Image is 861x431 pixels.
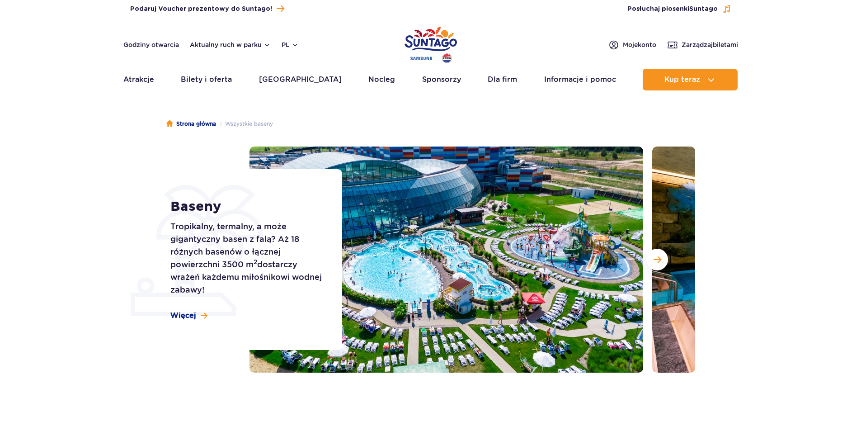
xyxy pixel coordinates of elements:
a: Informacje i pomoc [544,69,616,90]
span: Zarządzaj biletami [682,40,738,49]
button: Następny slajd [646,249,668,270]
span: Posłuchaj piosenki [627,5,718,14]
img: Zewnętrzna część Suntago z basenami i zjeżdżalniami, otoczona leżakami i zielenią [249,147,643,373]
span: Podaruj Voucher prezentowy do Suntago! [130,5,272,14]
button: Posłuchaj piosenkiSuntago [627,5,731,14]
button: Aktualny ruch w parku [190,41,271,48]
a: Więcej [170,311,207,321]
a: Godziny otwarcia [123,40,179,49]
p: Tropikalny, termalny, a może gigantyczny basen z falą? Aż 18 różnych basenów o łącznej powierzchn... [170,220,322,296]
li: Wszystkie baseny [216,119,273,128]
sup: 2 [254,258,257,265]
h1: Baseny [170,199,322,215]
a: Bilety i oferta [181,69,232,90]
a: Dla firm [488,69,517,90]
a: Atrakcje [123,69,154,90]
button: Kup teraz [643,69,738,90]
span: Więcej [170,311,196,321]
span: Suntago [689,6,718,12]
a: Sponsorzy [422,69,461,90]
a: [GEOGRAPHIC_DATA] [259,69,342,90]
a: Park of Poland [405,23,457,64]
span: Kup teraz [664,76,700,84]
button: pl [282,40,299,49]
a: Podaruj Voucher prezentowy do Suntago! [130,3,284,15]
span: Moje konto [623,40,656,49]
a: Zarządzajbiletami [667,39,738,50]
a: Strona główna [166,119,216,128]
a: Mojekonto [608,39,656,50]
a: Nocleg [368,69,395,90]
